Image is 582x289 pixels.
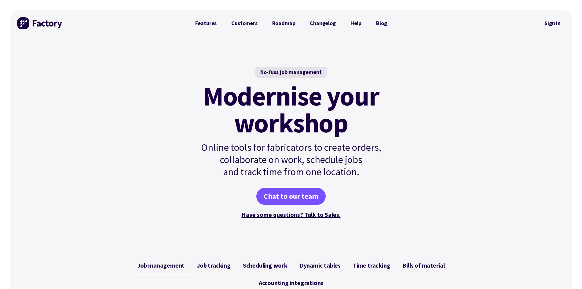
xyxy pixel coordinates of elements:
[402,262,445,269] span: Bills of material
[540,16,565,30] a: Sign in
[265,17,303,29] a: Roadmap
[188,141,394,178] p: Online tools for fabricators to create orders, collaborate on work, schedule jobs and track time ...
[188,17,394,29] nav: Primary Navigation
[242,211,341,218] a: Have some questions? Talk to Sales.
[188,17,224,29] a: Features
[343,17,369,29] a: Help
[243,262,287,269] span: Scheduling work
[302,17,343,29] a: Changelog
[255,67,327,78] div: No-fuss job management
[369,17,394,29] a: Blog
[353,262,390,269] span: Time tracking
[203,83,379,136] mark: Modernise your workshop
[259,279,323,287] span: Accounting integrations
[256,188,326,205] a: Chat to our team
[137,262,185,269] span: Job management
[300,262,341,269] span: Dynamic tables
[540,16,565,30] nav: Secondary Navigation
[17,17,63,29] img: Factory
[197,262,231,269] span: Job tracking
[224,17,265,29] a: Customers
